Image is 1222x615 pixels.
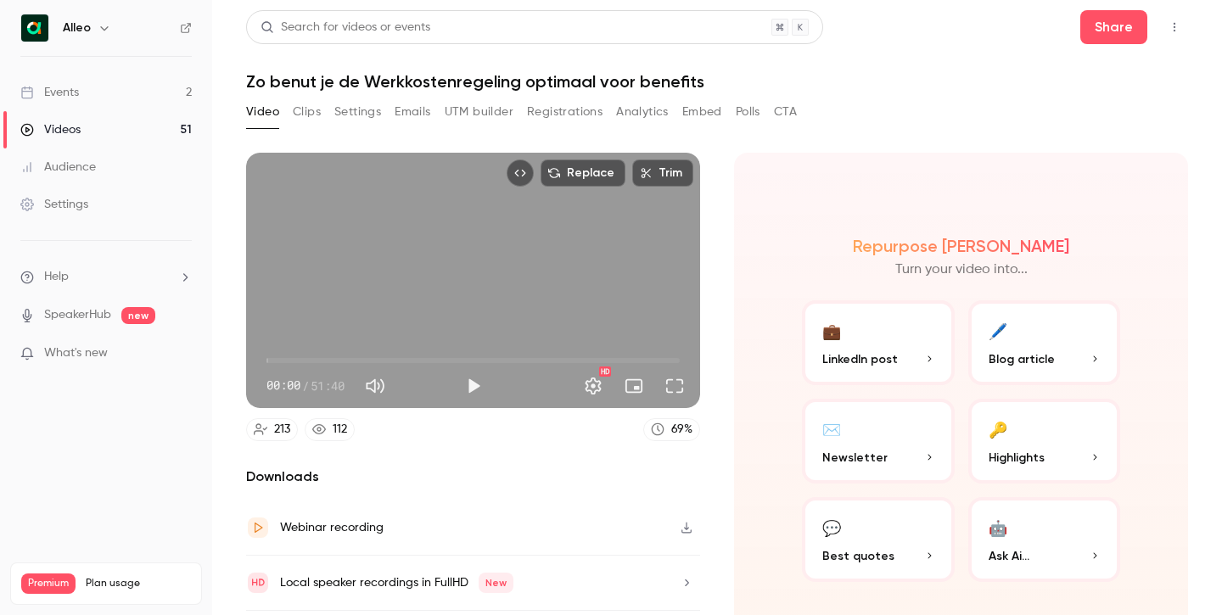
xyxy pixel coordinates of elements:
div: 213 [274,421,290,439]
div: Events [20,84,79,101]
button: Settings [576,369,610,403]
h2: Downloads [246,467,700,487]
div: Audience [20,159,96,176]
button: Top Bar Actions [1161,14,1188,41]
span: Best quotes [822,547,894,565]
div: HD [599,366,611,377]
button: Clips [293,98,321,126]
span: Help [44,268,69,286]
button: 🤖Ask Ai... [968,497,1121,582]
button: Video [246,98,279,126]
a: 213 [246,418,298,441]
span: LinkedIn post [822,350,898,368]
div: 💬 [822,514,841,540]
div: 🖊️ [989,317,1007,344]
button: Share [1080,10,1147,44]
button: Settings [334,98,381,126]
span: New [479,573,513,593]
span: Premium [21,573,76,594]
button: Full screen [658,369,692,403]
div: Webinar recording [280,517,384,538]
div: Local speaker recordings in FullHD [280,573,513,593]
div: 🤖 [989,514,1007,540]
button: Trim [632,159,693,187]
iframe: Noticeable Trigger [171,346,192,361]
span: new [121,307,155,324]
a: 112 [305,418,355,441]
button: 💬Best quotes [802,497,955,582]
li: help-dropdown-opener [20,268,192,286]
span: What's new [44,344,108,362]
div: Search for videos or events [261,19,430,36]
button: Embed video [507,159,534,187]
div: Settings [20,196,88,213]
a: 69% [643,418,700,441]
button: UTM builder [445,98,513,126]
span: Ask Ai... [989,547,1029,565]
button: Polls [736,98,760,126]
button: CTA [774,98,797,126]
div: 🔑 [989,416,1007,442]
div: 00:00 [266,377,345,394]
div: 112 [333,421,347,439]
span: Blog article [989,350,1055,368]
button: Registrations [527,98,603,126]
button: 🔑Highlights [968,399,1121,484]
button: ✉️Newsletter [802,399,955,484]
img: Alleo [21,14,48,42]
button: Emails [395,98,430,126]
span: 00:00 [266,377,300,394]
button: 💼LinkedIn post [802,300,955,385]
button: Play [457,369,490,403]
button: Analytics [616,98,669,126]
div: 69 % [671,421,692,439]
h1: Zo benut je de Werkkostenregeling optimaal voor benefits [246,71,1188,92]
h6: Alleo [63,20,91,36]
div: 💼 [822,317,841,344]
span: / [302,377,309,394]
p: Turn your video into... [895,260,1028,280]
h2: Repurpose [PERSON_NAME] [853,236,1069,256]
span: Plan usage [86,577,191,590]
button: Replace [541,159,625,187]
span: Newsletter [822,449,888,467]
button: Embed [682,98,722,126]
button: 🖊️Blog article [968,300,1121,385]
span: 51:40 [311,377,345,394]
a: SpeakerHub [44,306,111,324]
button: Mute [358,369,392,403]
div: ✉️ [822,416,841,442]
span: Highlights [989,449,1045,467]
div: Videos [20,121,81,138]
button: Turn on miniplayer [617,369,651,403]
